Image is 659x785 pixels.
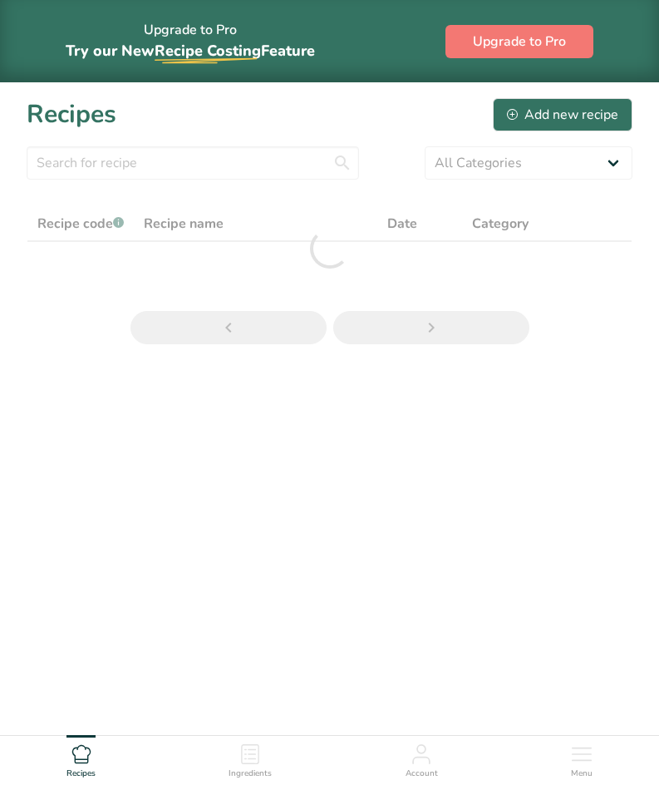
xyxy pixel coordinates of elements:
[571,768,593,780] span: Menu
[445,25,593,58] button: Upgrade to Pro
[493,98,632,131] button: Add new recipe
[66,736,96,781] a: Recipes
[27,146,359,180] input: Search for recipe
[333,311,529,344] a: Next page
[66,768,96,780] span: Recipes
[130,311,327,344] a: Previous page
[406,768,438,780] span: Account
[66,41,315,61] span: Try our New Feature
[406,736,438,781] a: Account
[27,96,116,133] h1: Recipes
[155,41,261,61] span: Recipe Costing
[229,768,272,780] span: Ingredients
[507,105,618,125] div: Add new recipe
[229,736,272,781] a: Ingredients
[473,32,566,52] span: Upgrade to Pro
[66,7,315,76] div: Upgrade to Pro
